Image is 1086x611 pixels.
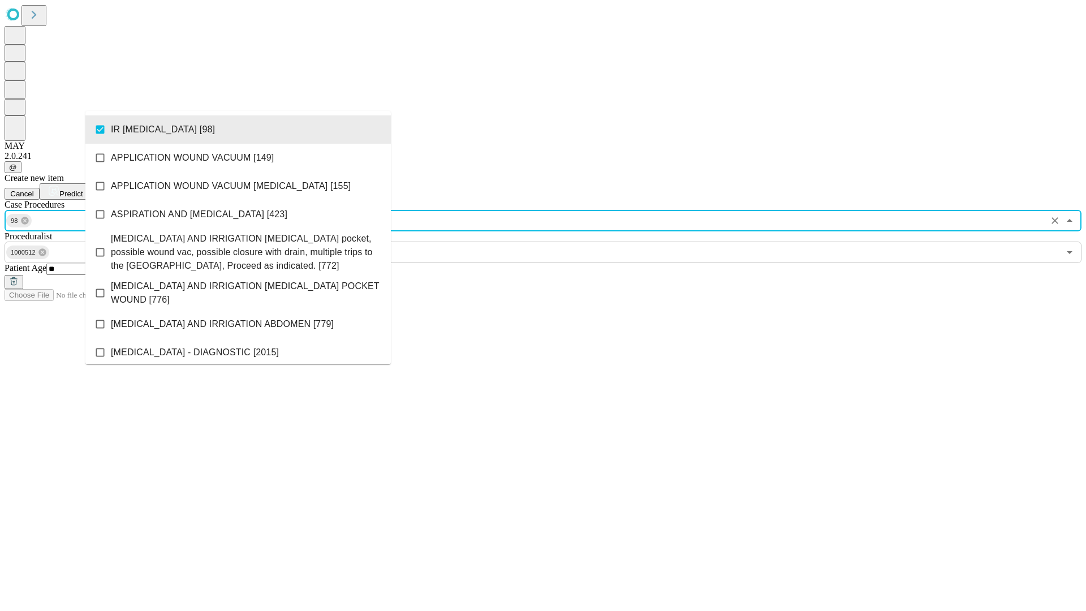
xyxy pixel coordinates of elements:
[40,183,92,200] button: Predict
[5,263,46,273] span: Patient Age
[5,151,1081,161] div: 2.0.241
[111,151,274,165] span: APPLICATION WOUND VACUUM [149]
[111,317,334,331] span: [MEDICAL_DATA] AND IRRIGATION ABDOMEN [779]
[5,141,1081,151] div: MAY
[5,200,64,209] span: Scheduled Procedure
[111,179,351,193] span: APPLICATION WOUND VACUUM [MEDICAL_DATA] [155]
[111,279,382,307] span: [MEDICAL_DATA] AND IRRIGATION [MEDICAL_DATA] POCKET WOUND [776]
[6,214,32,227] div: 98
[5,188,40,200] button: Cancel
[111,208,287,221] span: ASPIRATION AND [MEDICAL_DATA] [423]
[10,190,34,198] span: Cancel
[59,190,83,198] span: Predict
[6,246,40,259] span: 1000512
[1062,213,1078,229] button: Close
[1047,213,1063,229] button: Clear
[5,173,64,183] span: Create new item
[1062,244,1078,260] button: Open
[5,231,52,241] span: Proceduralist
[9,163,17,171] span: @
[6,246,49,259] div: 1000512
[111,232,382,273] span: [MEDICAL_DATA] AND IRRIGATION [MEDICAL_DATA] pocket, possible wound vac, possible closure with dr...
[6,214,23,227] span: 98
[5,161,21,173] button: @
[111,123,215,136] span: IR [MEDICAL_DATA] [98]
[111,346,279,359] span: [MEDICAL_DATA] - DIAGNOSTIC [2015]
